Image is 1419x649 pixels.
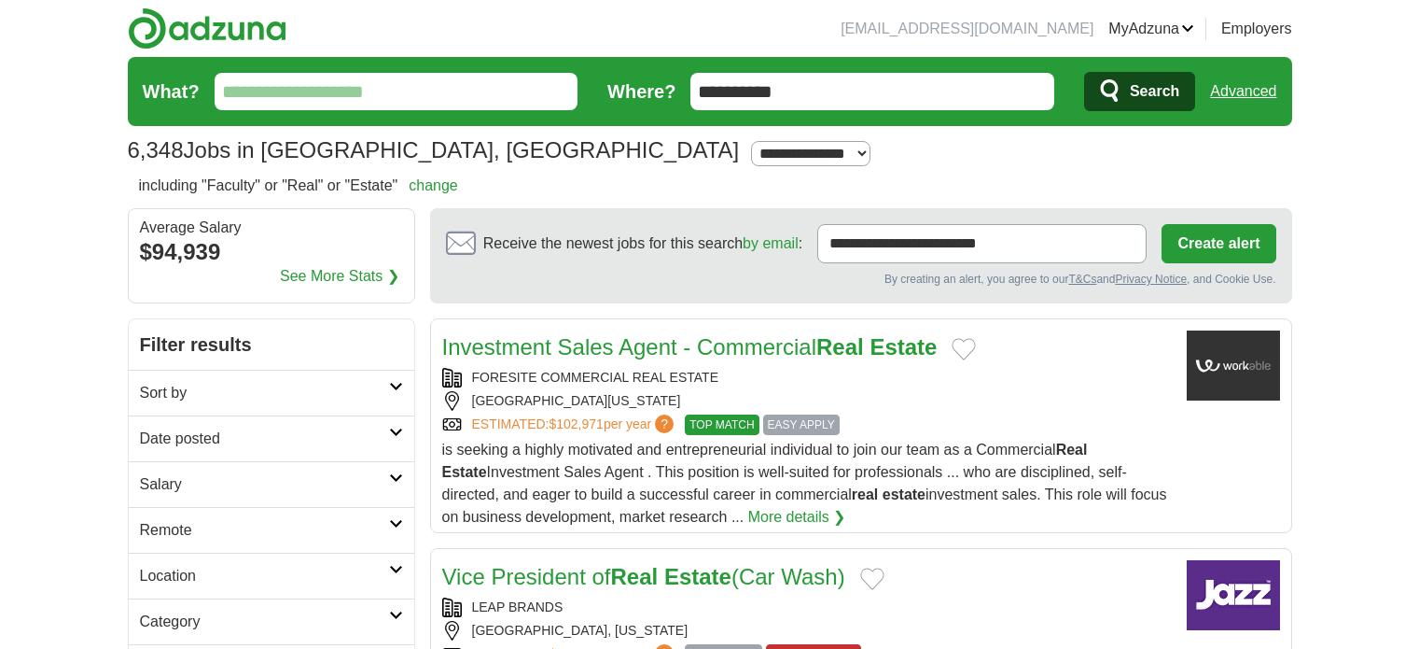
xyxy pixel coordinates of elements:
[442,442,1167,525] span: is seeking a highly motivated and entrepreneurial individual to join our team as a Commercial Inv...
[129,461,414,507] a: Salary
[1084,72,1195,111] button: Search
[1221,18,1292,40] a: Employers
[129,507,414,553] a: Remote
[442,564,845,589] a: Vice President ofReal Estate(Car Wash)
[129,599,414,644] a: Category
[1108,18,1194,40] a: MyAdzuna
[442,368,1172,388] div: FORESITE COMMERCIAL REAL ESTATE
[143,78,200,106] label: What?
[743,235,799,251] a: by email
[1162,224,1275,263] button: Create alert
[129,416,414,461] a: Date posted
[1187,331,1280,401] img: Company logo
[952,338,976,360] button: Add to favorite jobs
[748,506,846,529] a: More details ❯
[1210,73,1276,110] a: Advanced
[685,415,758,435] span: TOP MATCH
[128,134,184,167] span: 6,348
[442,391,1172,411] div: [GEOGRAPHIC_DATA][US_STATE]
[1068,273,1096,286] a: T&Cs
[841,18,1093,40] li: [EMAIL_ADDRESS][DOMAIN_NAME]
[129,553,414,599] a: Location
[549,416,603,431] span: $102,971
[483,233,802,255] span: Receive the newest jobs for this search :
[816,334,864,360] strong: Real
[442,621,1172,641] div: [GEOGRAPHIC_DATA], [US_STATE]
[1115,273,1187,286] a: Privacy Notice
[763,415,840,435] span: EASY APPLY
[140,611,389,633] h2: Category
[280,265,399,288] a: See More Stats ❯
[140,565,389,587] h2: Location
[472,415,678,435] a: ESTIMATED:$102,971per year?
[883,487,925,502] strong: estate
[607,78,675,106] label: Where?
[442,334,938,360] a: Investment Sales Agent - CommercialReal Estate
[655,415,674,433] span: ?
[128,7,286,49] img: Adzuna logo
[140,382,389,404] h2: Sort by
[446,271,1276,288] div: By creating an alert, you agree to our and , and Cookie Use.
[1056,442,1088,458] strong: Real
[140,519,389,542] h2: Remote
[1130,73,1179,110] span: Search
[664,564,731,589] strong: Estate
[1187,560,1280,630] img: Company logo
[869,334,937,360] strong: Estate
[129,319,414,370] h2: Filter results
[129,370,414,416] a: Sort by
[140,428,389,450] h2: Date posted
[442,464,487,480] strong: Estate
[409,177,458,193] a: change
[128,137,740,162] h1: Jobs in [GEOGRAPHIC_DATA], [GEOGRAPHIC_DATA]
[140,220,403,235] div: Average Salary
[442,598,1172,617] div: LEAP BRANDS
[852,487,878,502] strong: real
[140,473,389,496] h2: Salary
[611,564,659,589] strong: Real
[139,175,458,197] h2: including "Faculty" or "Real" or "Estate"
[140,235,403,269] div: $94,939
[860,568,884,590] button: Add to favorite jobs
